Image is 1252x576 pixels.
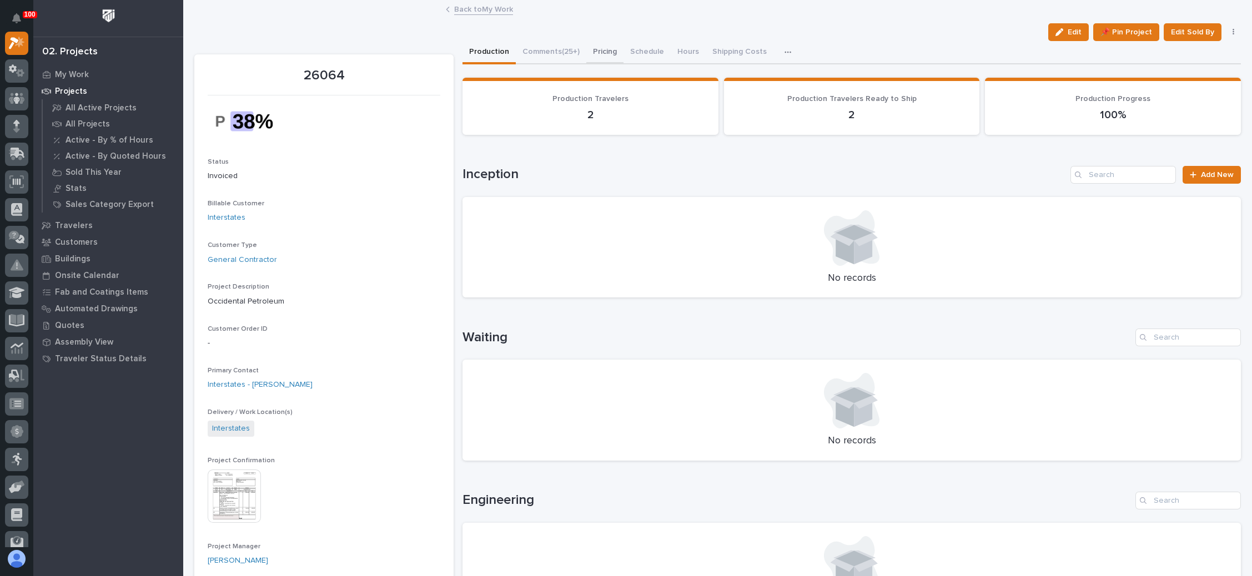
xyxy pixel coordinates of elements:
a: Stats [43,180,183,196]
p: - [208,337,440,349]
span: Customer Type [208,242,257,249]
span: Edit Sold By [1171,26,1214,39]
img: HXiQVo-iGu0TdpgpUcLpmEXV1SnOQTuB_1-YpZ0pxKg [208,102,291,140]
span: Project Description [208,284,269,290]
a: [PERSON_NAME] [208,555,268,567]
p: Travelers [55,221,93,231]
p: Onsite Calendar [55,271,119,281]
p: Customers [55,238,98,247]
p: 2 [476,108,705,122]
button: Hours [671,41,706,64]
input: Search [1135,329,1241,346]
h1: Waiting [462,330,1131,346]
div: 02. Projects [42,46,98,58]
span: Customer Order ID [208,326,268,332]
p: Buildings [55,254,90,264]
a: Interstates [212,423,250,434]
p: 100% [998,108,1228,122]
span: Status [208,159,229,165]
a: My Work [33,66,183,83]
button: Notifications [5,7,28,30]
button: Pricing [586,41,624,64]
a: Interstates - [PERSON_NAME] [208,379,313,391]
span: Production Travelers [552,95,628,103]
h1: Engineering [462,492,1131,508]
span: Primary Contact [208,367,259,374]
p: 100 [24,11,36,18]
p: Assembly View [55,337,113,347]
p: Active - By % of Hours [66,135,153,145]
p: My Work [55,70,89,80]
button: Edit Sold By [1164,23,1221,41]
p: Automated Drawings [55,304,138,314]
div: Notifications100 [14,13,28,31]
span: Edit [1068,27,1082,37]
a: Fab and Coatings Items [33,284,183,300]
button: Schedule [624,41,671,64]
a: Active - By Quoted Hours [43,148,183,164]
a: Traveler Status Details [33,350,183,367]
a: Assembly View [33,334,183,350]
span: 📌 Pin Project [1100,26,1152,39]
span: Billable Customer [208,200,264,207]
button: Edit [1048,23,1089,41]
a: Onsite Calendar [33,267,183,284]
p: Invoiced [208,170,440,182]
p: All Active Projects [66,103,137,113]
a: Back toMy Work [454,2,513,15]
a: Quotes [33,317,183,334]
a: Automated Drawings [33,300,183,317]
img: Workspace Logo [98,6,119,26]
a: Buildings [33,250,183,267]
input: Search [1070,166,1176,184]
a: Travelers [33,217,183,234]
a: Interstates [208,212,245,224]
a: Projects [33,83,183,99]
a: Customers [33,234,183,250]
p: Sold This Year [66,168,122,178]
a: Active - By % of Hours [43,132,183,148]
p: Projects [55,87,87,97]
a: All Active Projects [43,100,183,115]
span: Add New [1201,171,1234,179]
button: users-avatar [5,547,28,570]
p: Traveler Status Details [55,354,147,364]
a: General Contractor [208,254,277,266]
button: Shipping Costs [706,41,773,64]
span: Project Confirmation [208,457,275,464]
a: All Projects [43,116,183,132]
h1: Inception [462,166,1066,183]
input: Search [1135,492,1241,509]
p: 2 [737,108,967,122]
p: Sales Category Export [66,200,154,210]
button: Comments (25+) [516,41,586,64]
span: Project Manager [208,543,260,550]
p: Fab and Coatings Items [55,287,148,297]
p: Active - By Quoted Hours [66,151,166,161]
span: Production Travelers Ready to Ship [787,95,917,103]
a: Sales Category Export [43,196,183,212]
p: Quotes [55,321,84,331]
a: Add New [1183,166,1241,184]
p: No records [476,435,1228,447]
button: Production [462,41,516,64]
p: 26064 [208,68,440,84]
p: Stats [66,184,87,194]
p: All Projects [66,119,110,129]
span: Delivery / Work Location(s) [208,409,293,416]
a: Sold This Year [43,164,183,180]
p: No records [476,272,1228,285]
p: Occidental Petroleum [208,296,440,307]
span: Production Progress [1075,95,1150,103]
button: 📌 Pin Project [1093,23,1159,41]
